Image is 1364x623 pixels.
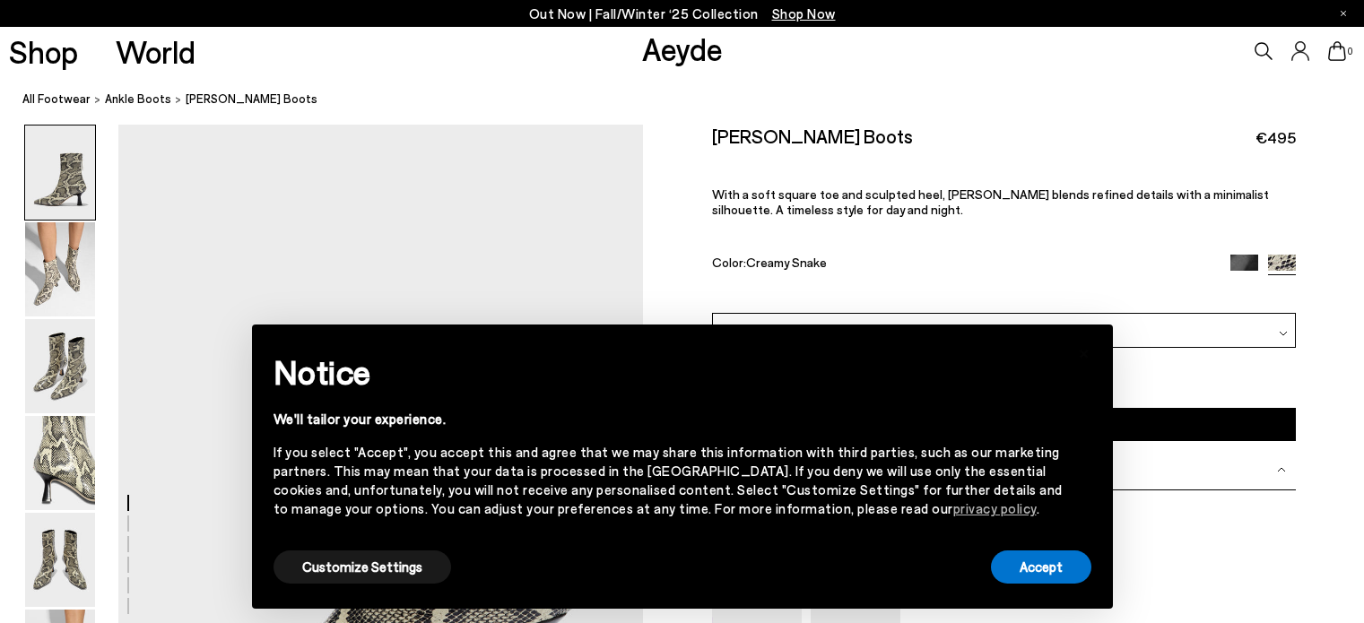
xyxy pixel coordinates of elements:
[1328,41,1346,61] a: 0
[25,319,95,413] img: Elina Ankle Boots - Image 3
[991,550,1091,584] button: Accept
[529,3,836,25] p: Out Now | Fall/Winter ‘25 Collection
[25,416,95,510] img: Elina Ankle Boots - Image 4
[746,255,827,270] span: Creamy Snake
[9,36,78,67] a: Shop
[953,500,1037,516] a: privacy policy
[116,36,195,67] a: World
[1279,329,1288,338] img: svg%3E
[712,125,913,147] h2: [PERSON_NAME] Boots
[25,513,95,607] img: Elina Ankle Boots - Image 5
[1277,465,1286,474] img: svg%3E
[186,90,317,108] span: [PERSON_NAME] Boots
[22,75,1364,125] nav: breadcrumb
[274,443,1063,518] div: If you select "Accept", you accept this and agree that we may share this information with third p...
[642,30,723,67] a: Aeyde
[1063,330,1106,373] button: Close this notice
[22,90,91,108] a: All Footwear
[772,5,836,22] span: Navigate to /collections/new-in
[274,410,1063,428] div: We'll tailor your experience.
[712,255,1212,275] div: Color:
[25,125,95,220] img: Elina Ankle Boots - Image 1
[274,349,1063,395] h2: Notice
[105,90,171,108] a: ankle boots
[25,222,95,316] img: Elina Ankle Boots - Image 2
[1078,338,1090,364] span: ×
[712,186,1269,217] span: With a soft square toe and sculpted heel, [PERSON_NAME] blends refined details with a minimalist ...
[105,91,171,106] span: ankle boots
[1255,126,1296,149] span: €495
[1346,47,1355,56] span: 0
[274,550,451,584] button: Customize Settings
